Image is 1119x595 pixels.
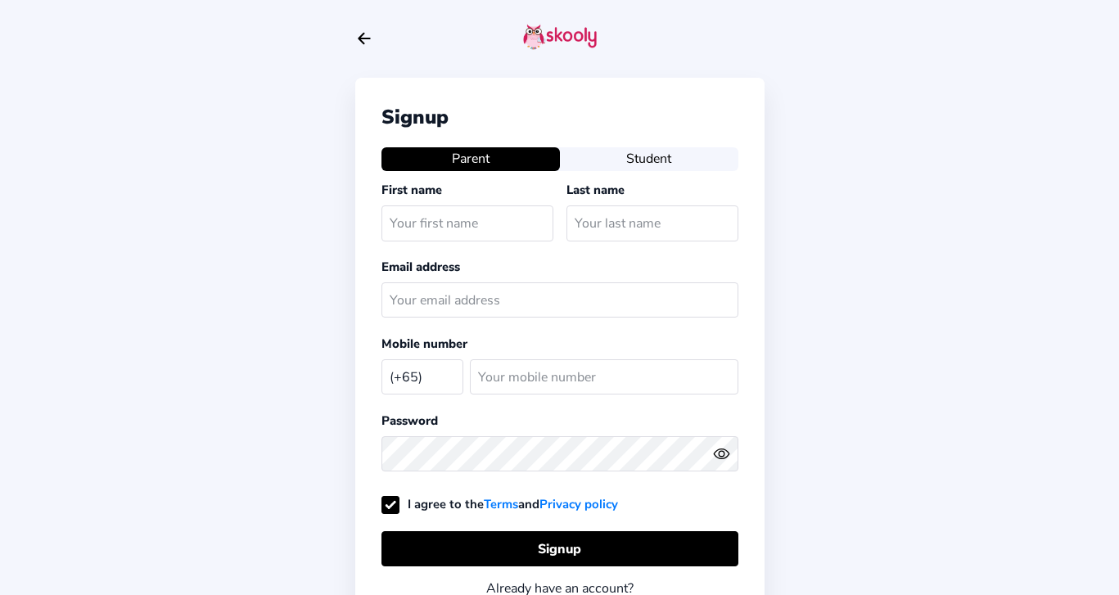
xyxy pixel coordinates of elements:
[560,147,738,170] button: Student
[713,445,738,462] button: eye outlineeye off outline
[381,282,738,318] input: Your email address
[470,359,738,394] input: Your mobile number
[566,182,625,198] label: Last name
[523,24,597,50] img: skooly-logo.png
[381,205,553,241] input: Your first name
[381,496,618,512] label: I agree to the and
[381,259,460,275] label: Email address
[381,336,467,352] label: Mobile number
[484,496,518,512] a: Terms
[539,496,618,512] a: Privacy policy
[381,104,738,130] div: Signup
[381,412,438,429] label: Password
[381,182,442,198] label: First name
[566,205,738,241] input: Your last name
[355,29,373,47] button: arrow back outline
[381,531,738,566] button: Signup
[381,147,560,170] button: Parent
[713,445,730,462] ion-icon: eye outline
